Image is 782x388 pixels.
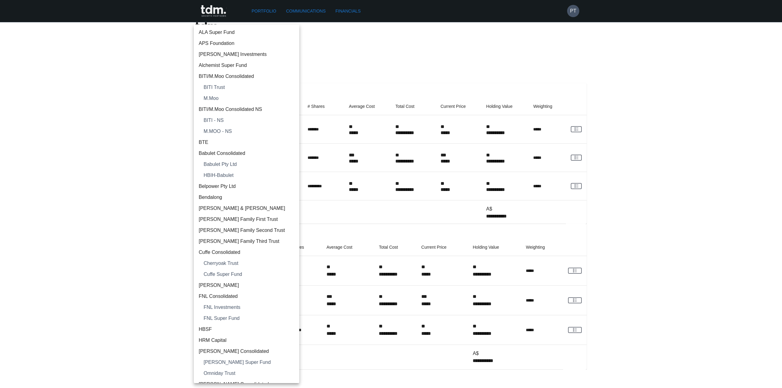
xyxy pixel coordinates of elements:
span: Cuffe Super Fund [204,271,294,278]
span: Babulet Pty Ltd [204,161,294,168]
span: [PERSON_NAME] Consolidated [199,348,294,355]
span: M.MOO - NS [204,128,294,135]
span: HBIH-Babulet [204,172,294,179]
span: HBSF [199,326,294,333]
span: FNL Super Fund [204,315,294,322]
span: Cherryoak Trust [204,260,294,267]
span: [PERSON_NAME] [199,282,294,289]
span: APS Foundation [199,40,294,47]
span: [PERSON_NAME] Family Third Trust [199,238,294,245]
span: [PERSON_NAME] Super Fund [204,359,294,366]
span: [PERSON_NAME] Investments [199,51,294,58]
span: ALA Super Fund [199,29,294,36]
span: HRM Capital [199,337,294,344]
span: Babulet Consolidated [199,150,294,157]
span: FNL Investments [204,304,294,311]
span: BITI/M.Moo Consolidated [199,73,294,80]
span: BITI/M.Moo Consolidated NS [199,106,294,113]
span: M.Moo [204,95,294,102]
span: Belpower Pty Ltd [199,183,294,190]
span: [PERSON_NAME] Family First Trust [199,216,294,223]
span: FNL Consolidated [199,293,294,300]
span: [PERSON_NAME] & [PERSON_NAME] [199,205,294,212]
span: Cuffe Consolidated [199,249,294,256]
span: Alchemist Super Fund [199,62,294,69]
span: BTE [199,139,294,146]
span: Bendalong [199,194,294,201]
span: [PERSON_NAME] Family Second Trust [199,227,294,234]
span: Omniday Trust [204,370,294,377]
span: BITI - NS [204,117,294,124]
span: BITI Trust [204,84,294,91]
span: [PERSON_NAME] Consolidated [199,381,294,388]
